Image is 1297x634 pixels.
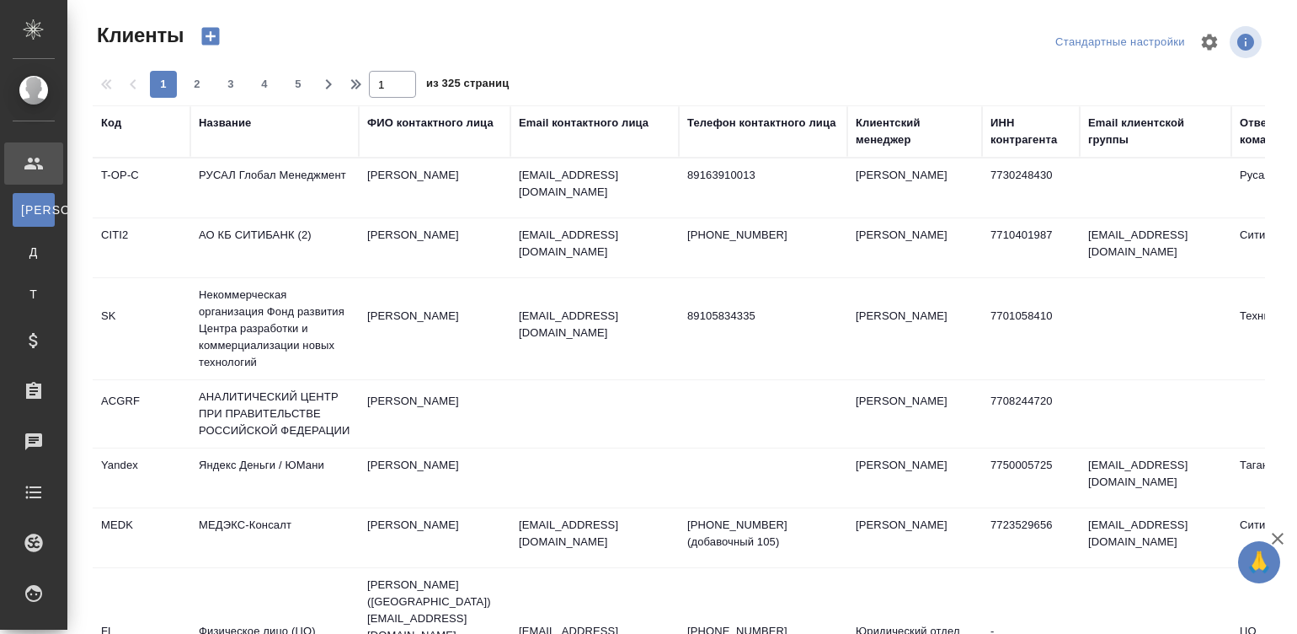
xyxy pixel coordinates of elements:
td: Яндекс Деньги / ЮМани [190,449,359,508]
td: 7730248430 [982,158,1080,218]
button: 2 [184,71,211,98]
button: 4 [251,71,278,98]
p: [EMAIL_ADDRESS][DOMAIN_NAME] [519,167,670,201]
span: 🙏 [1245,545,1273,580]
a: [PERSON_NAME] [13,193,55,227]
p: 89163910013 [687,167,839,184]
p: 89105834335 [687,308,839,325]
a: Д [13,235,55,269]
button: Создать [190,22,231,51]
td: MEDK [93,508,190,567]
td: 7723529656 [982,508,1080,567]
span: Т [21,286,46,303]
div: Телефон контактного лица [687,115,836,132]
td: SK [93,299,190,358]
td: [EMAIL_ADDRESS][DOMAIN_NAME] [1080,449,1231,508]
div: ФИО контактного лица [367,115,494,132]
td: T-OP-C [93,158,190,218]
td: ACGRF [93,384,190,443]
div: Email контактного лица [519,115,648,132]
td: АНАЛИТИЧЕСКИЙ ЦЕНТР ПРИ ПРАВИТЕЛЬСТВЕ РОССИЙСКОЙ ФЕДЕРАЦИИ [190,380,359,448]
span: Д [21,244,46,261]
td: РУСАЛ Глобал Менеджмент [190,158,359,218]
td: 7750005725 [982,449,1080,508]
td: CITI2 [93,218,190,277]
td: 7701058410 [982,299,1080,358]
td: [PERSON_NAME] [847,384,982,443]
div: ИНН контрагента [990,115,1071,148]
div: Email клиентской группы [1088,115,1223,148]
td: [EMAIL_ADDRESS][DOMAIN_NAME] [1080,508,1231,567]
td: АО КБ СИТИБАНК (2) [190,218,359,277]
td: [PERSON_NAME] [847,218,982,277]
td: [PERSON_NAME] [847,158,982,218]
span: Посмотреть информацию [1230,26,1265,58]
span: 2 [184,76,211,93]
span: Клиенты [93,22,184,49]
div: Название [199,115,251,132]
td: [PERSON_NAME] [847,449,982,508]
span: 3 [217,76,244,93]
div: split button [1051,30,1189,56]
td: [PERSON_NAME] [359,384,510,443]
a: Т [13,277,55,311]
p: [PHONE_NUMBER] (добавочный 105) [687,517,839,551]
button: 🙏 [1238,541,1280,583]
td: [PERSON_NAME] [359,299,510,358]
p: [EMAIL_ADDRESS][DOMAIN_NAME] [519,308,670,341]
td: 7708244720 [982,384,1080,443]
td: [PERSON_NAME] [359,158,510,218]
span: 4 [251,76,278,93]
p: [EMAIL_ADDRESS][DOMAIN_NAME] [519,517,670,551]
td: [EMAIL_ADDRESS][DOMAIN_NAME] [1080,218,1231,277]
p: [PHONE_NUMBER] [687,227,839,244]
td: Yandex [93,449,190,508]
span: из 325 страниц [426,73,509,98]
button: 5 [285,71,312,98]
span: 5 [285,76,312,93]
td: МЕДЭКС-Консалт [190,508,359,567]
span: Настроить таблицу [1189,22,1230,62]
td: [PERSON_NAME] [847,299,982,358]
button: 3 [217,71,244,98]
td: [PERSON_NAME] [847,508,982,567]
td: [PERSON_NAME] [359,449,510,508]
p: [EMAIL_ADDRESS][DOMAIN_NAME] [519,227,670,261]
span: [PERSON_NAME] [21,201,46,218]
div: Клиентский менеджер [856,115,974,148]
td: [PERSON_NAME] [359,508,510,567]
div: Код [101,115,121,132]
td: Некоммерческая организация Фонд развития Центра разработки и коммерциализации новых технологий [190,278,359,379]
td: [PERSON_NAME] [359,218,510,277]
td: 7710401987 [982,218,1080,277]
